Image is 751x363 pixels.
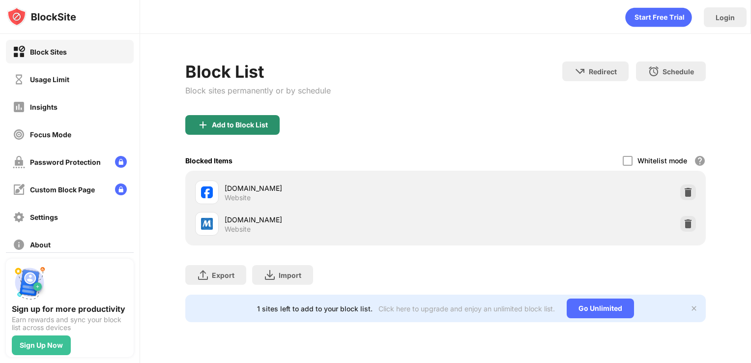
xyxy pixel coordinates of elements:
div: Import [279,271,301,279]
img: customize-block-page-off.svg [13,183,25,196]
img: time-usage-off.svg [13,73,25,86]
img: lock-menu.svg [115,183,127,195]
div: About [30,241,51,249]
div: Block Sites [30,48,67,56]
div: [DOMAIN_NAME] [225,214,446,225]
img: focus-off.svg [13,128,25,141]
div: Go Unlimited [567,299,634,318]
img: lock-menu.svg [115,156,127,168]
div: Block sites permanently or by schedule [185,86,331,95]
img: settings-off.svg [13,211,25,223]
div: animation [625,7,692,27]
div: Password Protection [30,158,101,166]
img: password-protection-off.svg [13,156,25,168]
div: Sign Up Now [20,341,63,349]
div: Settings [30,213,58,221]
img: logo-blocksite.svg [7,7,76,27]
img: x-button.svg [690,304,698,312]
div: Custom Block Page [30,185,95,194]
img: favicons [201,218,213,230]
div: Website [225,225,251,234]
div: Earn rewards and sync your block list across devices [12,316,128,332]
img: block-on.svg [13,46,25,58]
div: Block List [185,61,331,82]
img: push-signup.svg [12,265,47,300]
div: 1 sites left to add to your block list. [257,304,373,313]
img: favicons [201,186,213,198]
img: about-off.svg [13,239,25,251]
div: Export [212,271,234,279]
img: insights-off.svg [13,101,25,113]
div: Redirect [589,67,617,76]
div: Schedule [663,67,694,76]
div: Usage Limit [30,75,69,84]
div: Whitelist mode [637,156,687,165]
div: Website [225,193,251,202]
div: Add to Block List [212,121,268,129]
div: Sign up for more productivity [12,304,128,314]
div: Blocked Items [185,156,232,165]
div: Click here to upgrade and enjoy an unlimited block list. [378,304,555,313]
div: Login [716,13,735,22]
div: [DOMAIN_NAME] [225,183,446,193]
div: Focus Mode [30,130,71,139]
div: Insights [30,103,58,111]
